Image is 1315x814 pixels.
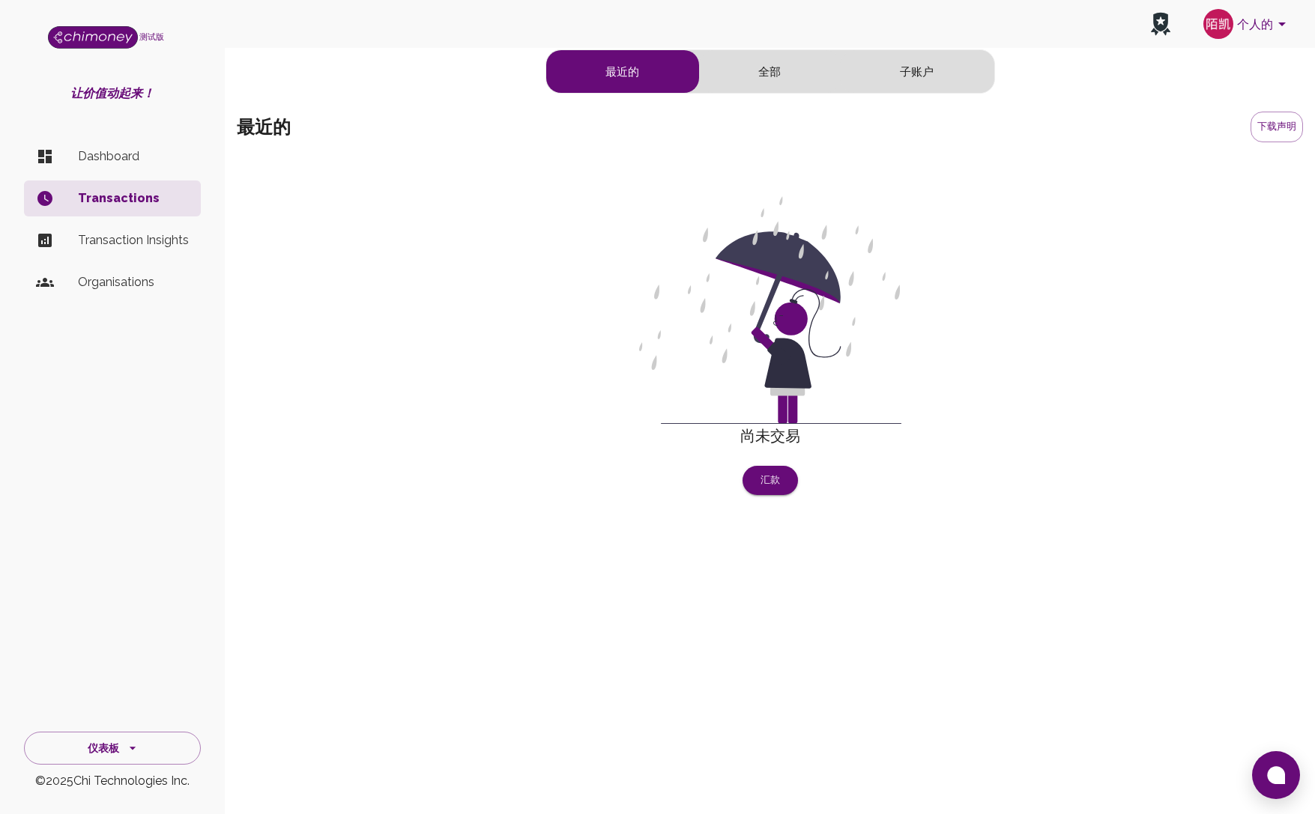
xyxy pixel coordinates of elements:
[1251,112,1303,142] button: 下载声明
[900,65,934,79] font: 子账户
[740,427,800,445] font: 尚未交易
[1197,4,1297,43] button: 当前用户的帐户
[88,743,119,755] font: 仪表板
[758,65,781,79] font: 全部
[78,273,189,291] p: Organisations
[639,196,901,424] img: make-it-rain.svg
[73,774,190,788] font: Chi Technologies Inc.
[605,65,639,79] font: 最近的
[46,774,73,788] font: 2025
[237,116,291,138] font: 最近的
[35,774,46,788] font: ©
[841,50,994,93] button: 子账户
[699,50,841,93] button: 全部
[743,466,798,495] button: 汇款
[1203,9,1233,39] img: 头像
[24,732,201,765] button: 仪表板
[546,50,699,93] button: 最近的
[139,32,164,41] font: 测试版
[761,475,780,486] font: 汇款
[1237,16,1273,31] font: 个人的
[78,189,189,207] p: Transactions
[1257,121,1296,132] font: 下载声明
[48,26,138,49] img: 标识
[1252,751,1300,799] button: 打开聊天窗口
[545,49,995,94] div: 文本对齐
[70,86,154,100] font: 让价值动起来！
[78,148,189,165] p: Dashboard
[78,231,189,249] p: Transaction Insights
